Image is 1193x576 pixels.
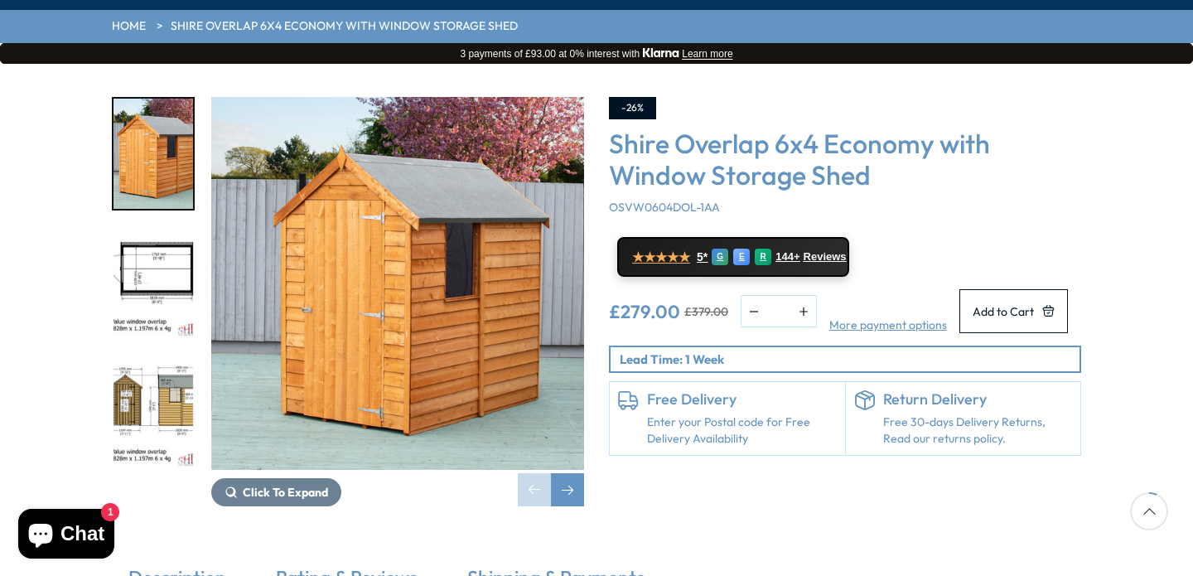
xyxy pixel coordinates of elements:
h3: Shire Overlap 6x4 Economy with Window Storage Shed [609,128,1081,191]
div: 1 / 9 [112,97,195,211]
div: E [733,249,750,265]
img: valuewindowoverlap6x4plan_4ae0d011-8eb5-4bc2-a97f-2f23f804b4bf_200x200.jpg [114,229,193,339]
div: 2 / 9 [112,227,195,341]
div: G [712,249,728,265]
a: Shire Overlap 6x4 Economy with Window Storage Shed [171,18,518,35]
div: Next slide [551,473,584,506]
span: 144+ [775,250,799,264]
span: Add to Cart [973,306,1034,317]
img: valuewindowoverlap6x4mmftline_88147e47-a91b-4fd5-be62-cced16f8fcca_200x200.jpg [114,358,193,468]
a: More payment options [829,317,947,334]
button: Add to Cart [959,289,1068,333]
img: DSC_0035_ab472822-cbcf-4a63-bed0-f7997e9ac2e6_200x200.jpg [114,99,193,209]
a: ★★★★★ 5* G E R 144+ Reviews [617,237,849,277]
div: 1 / 9 [211,97,584,506]
a: HOME [112,18,146,35]
ins: £279.00 [609,303,680,321]
div: -26% [609,97,656,119]
span: Reviews [804,250,847,264]
span: Click To Expand [243,485,328,500]
h6: Free Delivery [647,390,837,409]
p: Lead Time: 1 Week [620,351,1079,368]
div: R [755,249,771,265]
img: Shire Overlap 6x4 Economy with Window Storage Shed - Best Shed [211,97,584,470]
span: OSVW0604DOL-1AA [609,200,720,215]
del: £379.00 [684,306,728,317]
a: Enter your Postal code for Free Delivery Availability [647,414,837,447]
div: Previous slide [518,473,551,506]
div: 3 / 9 [112,356,195,470]
button: Click To Expand [211,478,341,506]
inbox-online-store-chat: Shopify online store chat [13,509,119,563]
span: ★★★★★ [632,249,690,265]
h6: Return Delivery [883,390,1073,409]
p: Free 30-days Delivery Returns, Read our returns policy. [883,414,1073,447]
